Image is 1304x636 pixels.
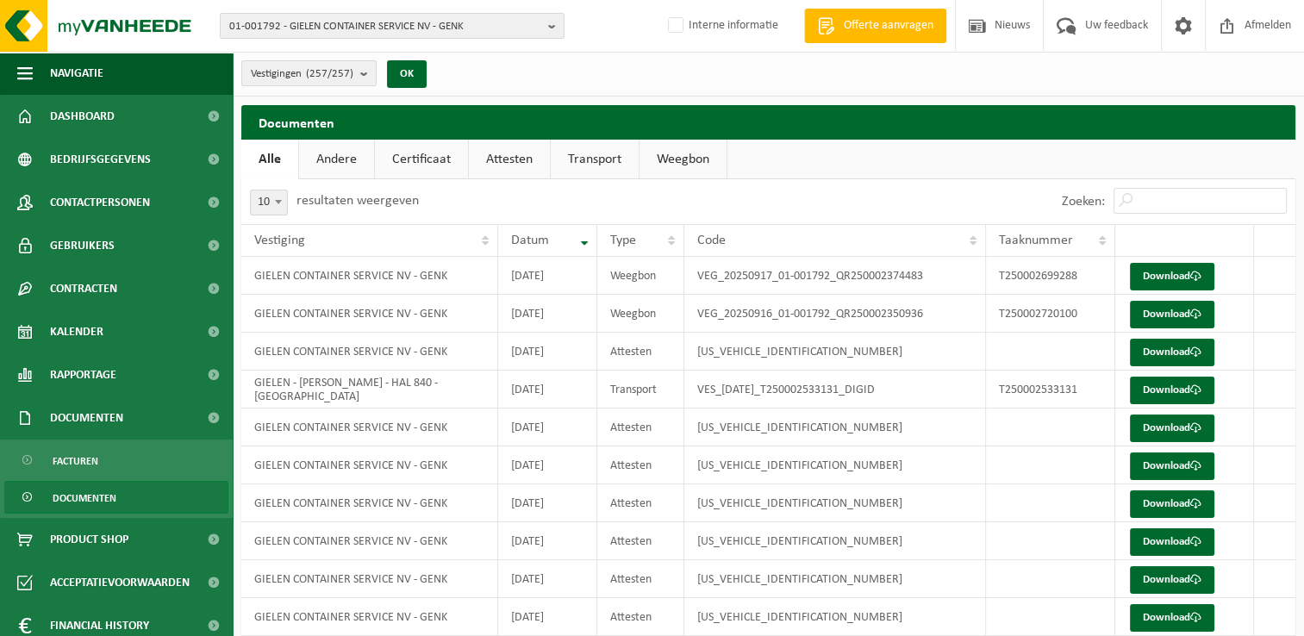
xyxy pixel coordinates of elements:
[597,408,684,446] td: Attesten
[53,482,116,514] span: Documenten
[50,267,117,310] span: Contracten
[684,560,987,598] td: [US_VEHICLE_IDENTIFICATION_NUMBER]
[50,353,116,396] span: Rapportage
[1062,195,1105,209] label: Zoeken:
[597,257,684,295] td: Weegbon
[241,140,298,179] a: Alle
[498,446,596,484] td: [DATE]
[50,95,115,138] span: Dashboard
[241,560,498,598] td: GIELEN CONTAINER SERVICE NV - GENK
[4,444,228,477] a: Facturen
[375,140,468,179] a: Certificaat
[241,257,498,295] td: GIELEN CONTAINER SERVICE NV - GENK
[4,481,228,514] a: Documenten
[684,408,987,446] td: [US_VEHICLE_IDENTIFICATION_NUMBER]
[53,445,98,477] span: Facturen
[684,371,987,408] td: VES_[DATE]_T250002533131_DIGID
[296,194,419,208] label: resultaten weergeven
[251,190,287,215] span: 10
[597,295,684,333] td: Weegbon
[498,484,596,522] td: [DATE]
[220,13,565,39] button: 01-001792 - GIELEN CONTAINER SERVICE NV - GENK
[254,234,305,247] span: Vestiging
[50,181,150,224] span: Contactpersonen
[1130,263,1214,290] a: Download
[597,371,684,408] td: Transport
[1130,377,1214,404] a: Download
[597,560,684,598] td: Attesten
[1130,566,1214,594] a: Download
[50,138,151,181] span: Bedrijfsgegevens
[839,17,938,34] span: Offerte aanvragen
[498,560,596,598] td: [DATE]
[1130,301,1214,328] a: Download
[241,598,498,636] td: GIELEN CONTAINER SERVICE NV - GENK
[241,333,498,371] td: GIELEN CONTAINER SERVICE NV - GENK
[1130,415,1214,442] a: Download
[50,561,190,604] span: Acceptatievoorwaarden
[498,598,596,636] td: [DATE]
[697,234,726,247] span: Code
[50,224,115,267] span: Gebruikers
[241,105,1295,139] h2: Documenten
[999,234,1073,247] span: Taaknummer
[387,60,427,88] button: OK
[986,371,1114,408] td: T250002533131
[684,484,987,522] td: [US_VEHICLE_IDENTIFICATION_NUMBER]
[50,518,128,561] span: Product Shop
[1130,528,1214,556] a: Download
[684,295,987,333] td: VEG_20250916_01-001792_QR250002350936
[241,60,377,86] button: Vestigingen(257/257)
[50,396,123,440] span: Documenten
[597,446,684,484] td: Attesten
[241,295,498,333] td: GIELEN CONTAINER SERVICE NV - GENK
[498,295,596,333] td: [DATE]
[241,484,498,522] td: GIELEN CONTAINER SERVICE NV - GENK
[511,234,549,247] span: Datum
[1130,452,1214,480] a: Download
[640,140,727,179] a: Weegbon
[469,140,550,179] a: Attesten
[684,522,987,560] td: [US_VEHICLE_IDENTIFICATION_NUMBER]
[597,598,684,636] td: Attesten
[498,371,596,408] td: [DATE]
[684,257,987,295] td: VEG_20250917_01-001792_QR250002374483
[251,61,353,87] span: Vestigingen
[299,140,374,179] a: Andere
[498,257,596,295] td: [DATE]
[1130,490,1214,518] a: Download
[50,310,103,353] span: Kalender
[306,68,353,79] count: (257/257)
[684,446,987,484] td: [US_VEHICLE_IDENTIFICATION_NUMBER]
[498,522,596,560] td: [DATE]
[1130,339,1214,366] a: Download
[986,257,1114,295] td: T250002699288
[241,446,498,484] td: GIELEN CONTAINER SERVICE NV - GENK
[250,190,288,215] span: 10
[664,13,778,39] label: Interne informatie
[241,522,498,560] td: GIELEN CONTAINER SERVICE NV - GENK
[551,140,639,179] a: Transport
[610,234,636,247] span: Type
[241,408,498,446] td: GIELEN CONTAINER SERVICE NV - GENK
[498,333,596,371] td: [DATE]
[229,14,541,40] span: 01-001792 - GIELEN CONTAINER SERVICE NV - GENK
[498,408,596,446] td: [DATE]
[597,333,684,371] td: Attesten
[684,598,987,636] td: [US_VEHICLE_IDENTIFICATION_NUMBER]
[804,9,946,43] a: Offerte aanvragen
[597,522,684,560] td: Attesten
[986,295,1114,333] td: T250002720100
[241,371,498,408] td: GIELEN - [PERSON_NAME] - HAL 840 - [GEOGRAPHIC_DATA]
[684,333,987,371] td: [US_VEHICLE_IDENTIFICATION_NUMBER]
[1130,604,1214,632] a: Download
[597,484,684,522] td: Attesten
[50,52,103,95] span: Navigatie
